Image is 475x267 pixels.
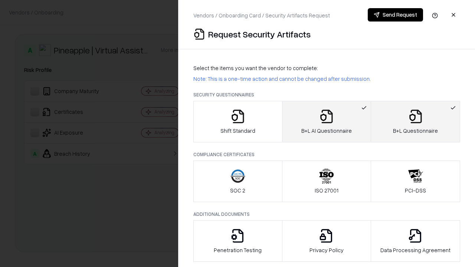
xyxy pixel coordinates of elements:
[371,220,460,262] button: Data Processing Agreement
[405,187,426,194] p: PCI-DSS
[371,101,460,142] button: B+L Questionnaire
[193,101,282,142] button: Shift Standard
[309,246,344,254] p: Privacy Policy
[371,161,460,202] button: PCI-DSS
[230,187,245,194] p: SOC 2
[393,127,438,135] p: B+L Questionnaire
[315,187,338,194] p: ISO 27001
[282,220,371,262] button: Privacy Policy
[193,161,282,202] button: SOC 2
[208,28,311,40] p: Request Security Artifacts
[282,101,371,142] button: B+L AI Questionnaire
[301,127,352,135] p: B+L AI Questionnaire
[193,220,282,262] button: Penetration Testing
[193,64,460,72] p: Select the items you want the vendor to complete:
[193,75,460,83] p: Note: This is a one-time action and cannot be changed after submission.
[193,211,460,217] p: Additional Documents
[220,127,255,135] p: Shift Standard
[282,161,371,202] button: ISO 27001
[193,92,460,98] p: Security Questionnaires
[193,151,460,158] p: Compliance Certificates
[380,246,451,254] p: Data Processing Agreement
[368,8,423,22] button: Send Request
[193,11,330,19] p: Vendors / Onboarding Card / Security Artifacts Request
[214,246,262,254] p: Penetration Testing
